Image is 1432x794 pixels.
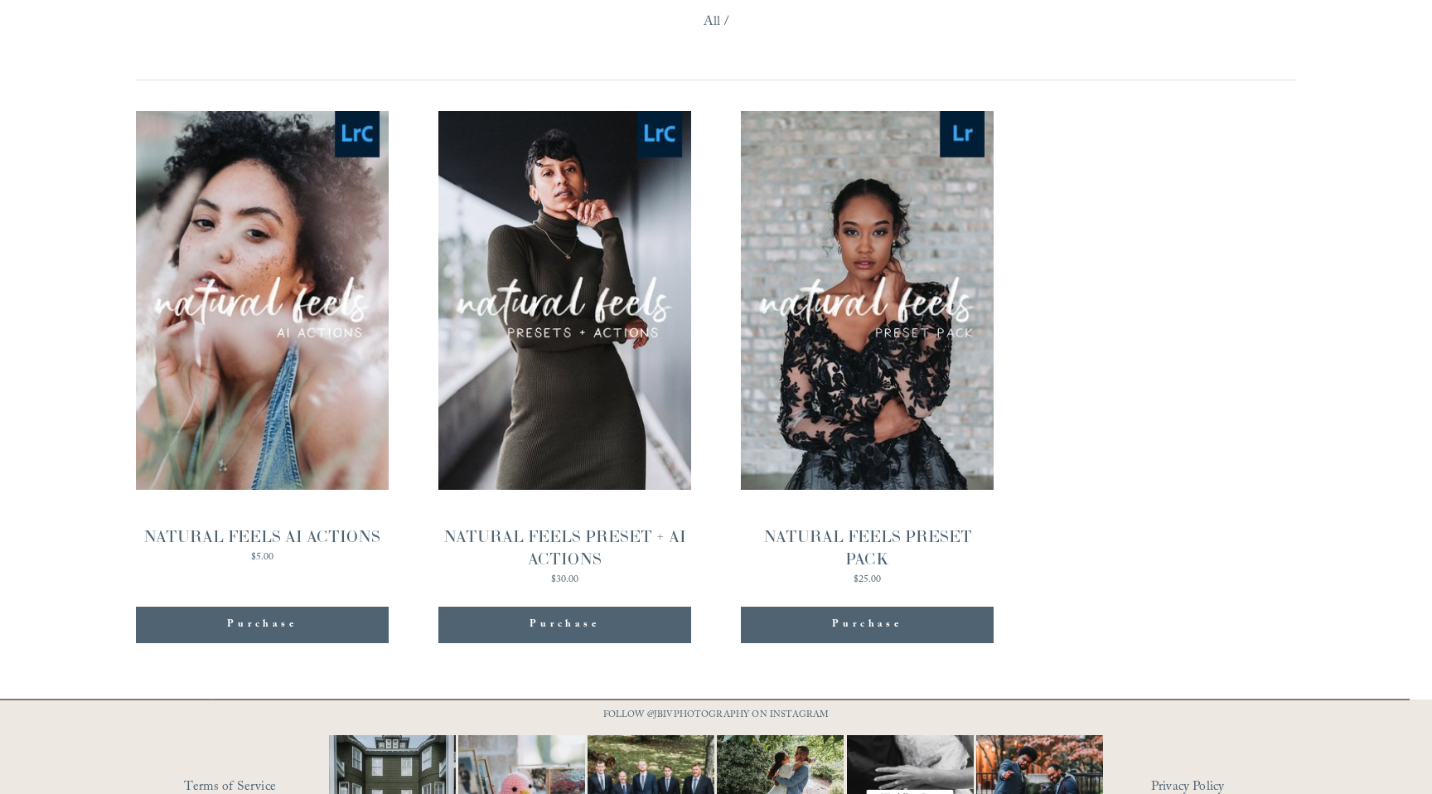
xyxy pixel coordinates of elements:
[438,607,691,643] button: Purchase
[704,10,720,36] a: All
[832,617,902,633] span: Purchase
[741,575,994,585] div: $25.00
[227,617,297,633] span: Purchase
[136,607,389,643] button: Purchase
[438,111,691,588] a: NATURAL FEELS PRESET + AI ACTIONS
[724,10,728,36] span: /
[438,575,691,585] div: $30.00
[530,617,599,633] span: Purchase
[143,553,380,563] div: $5.00
[741,607,994,643] button: Purchase
[571,707,861,725] p: FOLLOW @JBIVPHOTOGRAPHY ON INSTAGRAM
[136,111,389,566] a: NATURAL FEELS AI ACTIONS
[741,525,994,570] div: NATURAL FEELS PRESET PACK
[741,111,994,588] a: NATURAL FEELS PRESET PACK
[438,525,691,570] div: NATURAL FEELS PRESET + AI ACTIONS
[143,525,380,548] div: NATURAL FEELS AI ACTIONS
